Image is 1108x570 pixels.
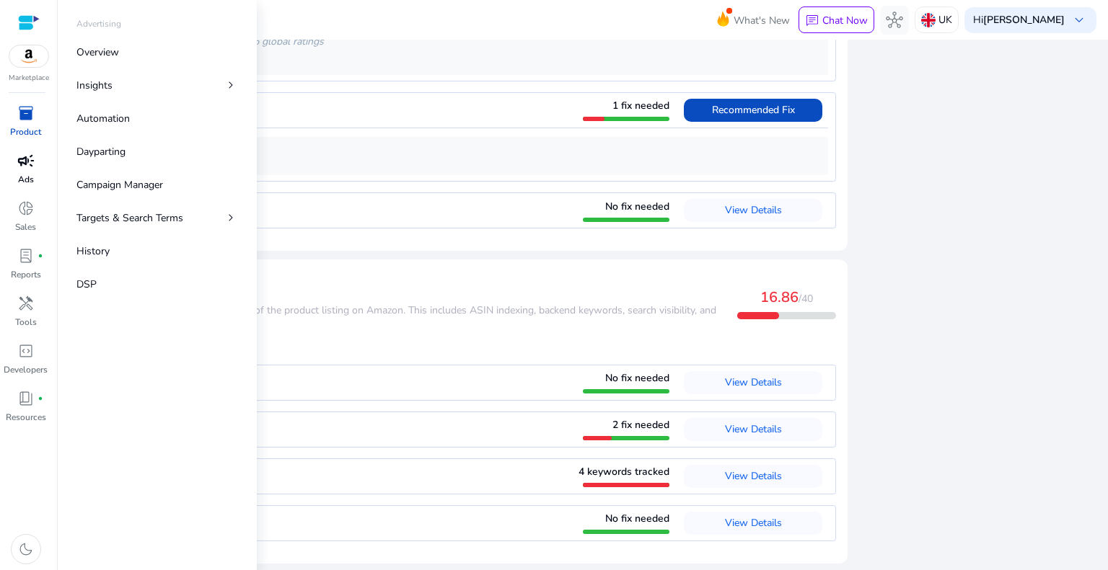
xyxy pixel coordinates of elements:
[38,253,43,259] span: fiber_manual_record
[76,244,110,259] p: History
[684,465,822,488] button: View Details
[17,152,35,169] span: campaign
[605,512,669,525] span: No fix needed
[6,411,46,424] p: Resources
[17,540,35,558] span: dark_mode
[17,390,35,407] span: book_4
[886,12,903,29] span: hub
[725,516,782,530] span: View Details
[76,144,126,159] p: Dayparting
[684,371,822,394] button: View Details
[4,363,48,376] p: Developers
[605,200,669,213] span: No fix needed
[76,277,97,292] p: DSP
[9,73,49,84] p: Marketplace
[15,316,37,329] p: Tools
[725,375,782,389] span: View Details
[734,8,790,33] span: What's New
[805,14,819,28] span: chat
[76,281,737,298] h3: Discoverability
[76,177,163,192] p: Campaign Manager
[9,45,48,67] img: amazon.svg
[17,200,35,217] span: donut_small
[11,268,41,281] p: Reports
[684,512,822,535] button: View Details
[938,7,952,32] p: UK
[17,104,35,122] span: inventory_2
[921,13,936,27] img: uk.svg
[822,14,868,27] p: Chat Now
[684,99,822,122] button: Recommended Fix
[76,78,113,93] p: Insights
[725,469,782,483] span: View Details
[760,288,799,307] span: 16.86
[224,78,238,92] span: chevron_right
[712,103,795,117] span: Recommended Fix
[91,149,821,164] p: No. of Reviews:
[684,418,822,441] button: View Details
[76,17,121,30] p: Advertising
[10,125,41,138] p: Product
[17,295,35,312] span: handyman
[725,422,782,436] span: View Details
[725,203,782,217] span: View Details
[799,6,874,34] button: chatChat Now
[76,303,716,334] span: ​​Involves all factors influencing visibility of the product listing on Amazon. This includes ASI...
[612,418,669,432] span: 2 fix needed
[76,45,119,60] p: Overview
[880,6,909,35] button: hub
[224,210,238,225] span: chevron_right
[18,173,34,186] p: Ads
[76,210,183,226] p: Targets & Search Terms
[15,221,36,233] p: Sales
[612,99,669,112] span: 1 fix needed
[91,53,821,68] div: Looks good
[799,292,813,306] span: /40
[973,15,1065,25] p: Hi
[684,199,822,222] button: View Details
[983,13,1065,27] b: [PERSON_NAME]
[17,247,35,264] span: lab_profile
[38,396,43,401] span: fiber_manual_record
[1070,12,1088,29] span: keyboard_arrow_down
[17,342,35,360] span: code_blocks
[579,465,669,478] span: 4 keywords tracked
[76,111,130,126] p: Automation
[605,371,669,385] span: No fix needed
